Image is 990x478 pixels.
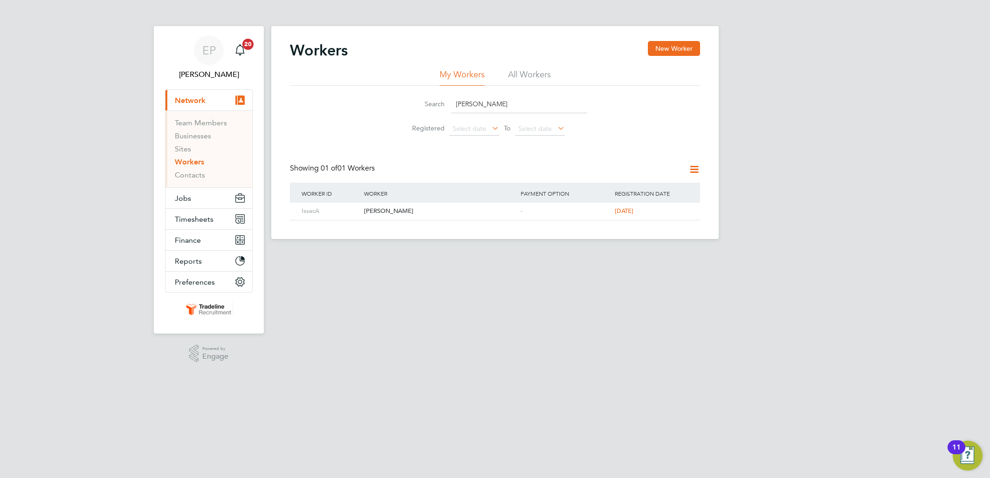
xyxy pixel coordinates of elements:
[202,345,228,353] span: Powered by
[290,164,377,173] div: Showing
[175,278,215,287] span: Preferences
[508,69,551,86] li: All Workers
[175,118,227,127] a: Team Members
[189,345,229,362] a: Powered byEngage
[362,183,518,204] div: Worker
[202,44,216,56] span: EP
[175,236,201,245] span: Finance
[175,257,202,266] span: Reports
[299,203,362,220] div: IssacA
[321,164,337,173] span: 01 of
[165,188,252,208] button: Jobs
[185,302,233,317] img: tradelinerecruitment-logo-retina.png
[612,183,691,204] div: Registration Date
[175,131,211,140] a: Businesses
[165,272,252,292] button: Preferences
[165,251,252,271] button: Reports
[518,183,612,204] div: Payment Option
[615,207,633,215] span: [DATE]
[202,353,228,361] span: Engage
[175,157,204,166] a: Workers
[518,203,612,220] div: -
[453,124,486,133] span: Select date
[953,441,983,471] button: Open Resource Center, 11 new notifications
[501,122,513,134] span: To
[175,144,191,153] a: Sites
[299,183,362,204] div: Worker ID
[165,69,253,80] span: Ellie Page
[362,203,518,220] div: [PERSON_NAME]
[440,69,485,86] li: My Workers
[165,35,253,80] a: EP[PERSON_NAME]
[165,110,252,187] div: Network
[175,194,191,203] span: Jobs
[175,96,206,105] span: Network
[403,100,445,108] label: Search
[299,202,691,210] a: IssacA[PERSON_NAME]-[DATE]
[154,26,264,334] nav: Main navigation
[175,171,205,179] a: Contacts
[451,95,587,113] input: Name, email or phone number
[165,209,252,229] button: Timesheets
[175,215,213,224] span: Timesheets
[403,124,445,132] label: Registered
[518,124,552,133] span: Select date
[242,39,254,50] span: 20
[231,35,249,65] a: 20
[321,164,375,173] span: 01 Workers
[648,41,700,56] button: New Worker
[165,230,252,250] button: Finance
[952,447,961,459] div: 11
[290,41,348,60] h2: Workers
[165,90,252,110] button: Network
[165,302,253,317] a: Go to home page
